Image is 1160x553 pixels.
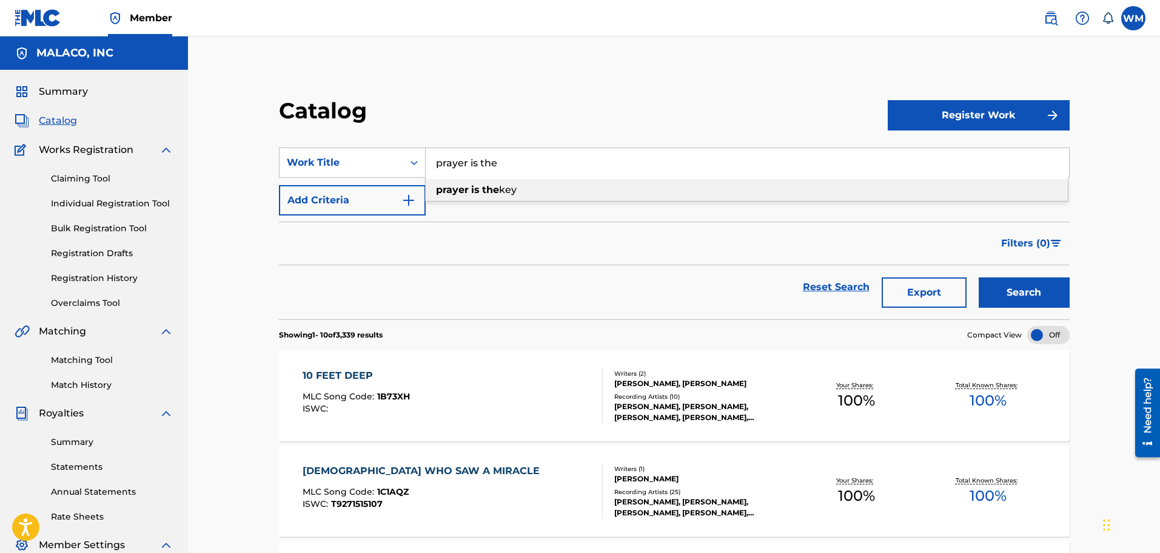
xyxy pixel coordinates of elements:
[303,391,377,402] span: MLC Song Code :
[614,464,791,473] div: Writers ( 1 )
[15,324,30,339] img: Matching
[838,390,875,412] span: 100 %
[15,114,29,128] img: Catalog
[36,46,113,60] h5: MALACO, INC
[108,11,122,25] img: Top Rightsholder
[994,228,1070,259] button: Filters (0)
[51,247,173,260] a: Registration Drafts
[1044,11,1058,25] img: search
[51,222,173,235] a: Bulk Registration Tool
[303,368,410,383] div: 10 FEET DEEP
[39,143,133,157] span: Works Registration
[1051,240,1061,247] img: filter
[303,486,377,497] span: MLC Song Code :
[279,350,1070,441] a: 10 FEET DEEPMLC Song Code:1B73XHISWC:Writers (2)[PERSON_NAME], [PERSON_NAME]Recording Artists (10...
[377,486,409,497] span: 1C1AQZ
[279,148,1070,319] form: Search Form
[967,330,1022,341] span: Compact View
[279,330,383,341] p: Showing 1 - 10 of 3,339 results
[836,381,876,390] p: Your Shares:
[377,391,410,402] span: 1B73XH
[15,114,77,128] a: CatalogCatalog
[614,378,791,389] div: [PERSON_NAME], [PERSON_NAME]
[614,487,791,497] div: Recording Artists ( 25 )
[331,498,383,509] span: T9271515107
[614,473,791,484] div: [PERSON_NAME]
[1075,11,1090,25] img: help
[482,184,499,195] strong: the
[614,401,791,423] div: [PERSON_NAME], [PERSON_NAME], [PERSON_NAME], [PERSON_NAME], [PERSON_NAME]
[1126,364,1160,461] iframe: Resource Center
[471,184,480,195] strong: is
[303,403,331,414] span: ISWC :
[499,184,517,195] span: key
[836,476,876,485] p: Your Shares:
[159,324,173,339] img: expand
[15,143,30,157] img: Works Registration
[51,461,173,473] a: Statements
[797,274,876,300] a: Reset Search
[130,11,172,25] span: Member
[1001,236,1050,251] span: Filters ( 0 )
[614,392,791,401] div: Recording Artists ( 10 )
[15,84,29,99] img: Summary
[51,197,173,210] a: Individual Registration Tool
[303,498,331,509] span: ISWC :
[279,97,373,124] h2: Catalog
[1039,6,1063,30] a: Public Search
[51,511,173,523] a: Rate Sheets
[1099,495,1160,553] iframe: Chat Widget
[39,114,77,128] span: Catalog
[1070,6,1095,30] div: Help
[882,277,967,308] button: Export
[436,184,469,195] strong: prayer
[15,46,29,61] img: Accounts
[614,497,791,518] div: [PERSON_NAME], [PERSON_NAME], [PERSON_NAME], [PERSON_NAME], [PERSON_NAME]
[39,84,88,99] span: Summary
[287,155,396,170] div: Work Title
[159,143,173,157] img: expand
[303,464,546,478] div: [DEMOGRAPHIC_DATA] WHO SAW A MIRACLE
[970,390,1007,412] span: 100 %
[51,297,173,310] a: Overclaims Tool
[159,538,173,552] img: expand
[15,9,61,27] img: MLC Logo
[1045,108,1060,123] img: f7272a7cc735f4ea7f67.svg
[1103,507,1110,543] div: Drag
[39,324,86,339] span: Matching
[51,272,173,285] a: Registration History
[39,406,84,421] span: Royalties
[1121,6,1145,30] div: User Menu
[15,538,29,552] img: Member Settings
[956,381,1021,390] p: Total Known Shares:
[159,406,173,421] img: expand
[39,538,125,552] span: Member Settings
[51,436,173,449] a: Summary
[15,84,88,99] a: SummarySummary
[401,193,416,208] img: 9d2ae6d4665cec9f34b9.svg
[838,485,875,507] span: 100 %
[279,185,426,215] button: Add Criteria
[979,277,1070,308] button: Search
[51,172,173,185] a: Claiming Tool
[15,406,29,421] img: Royalties
[614,369,791,378] div: Writers ( 2 )
[970,485,1007,507] span: 100 %
[51,486,173,498] a: Annual Statements
[1102,12,1114,24] div: Notifications
[51,354,173,367] a: Matching Tool
[956,476,1021,485] p: Total Known Shares:
[888,100,1070,131] button: Register Work
[51,379,173,392] a: Match History
[279,446,1070,537] a: [DEMOGRAPHIC_DATA] WHO SAW A MIRACLEMLC Song Code:1C1AQZISWC:T9271515107Writers (1)[PERSON_NAME]R...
